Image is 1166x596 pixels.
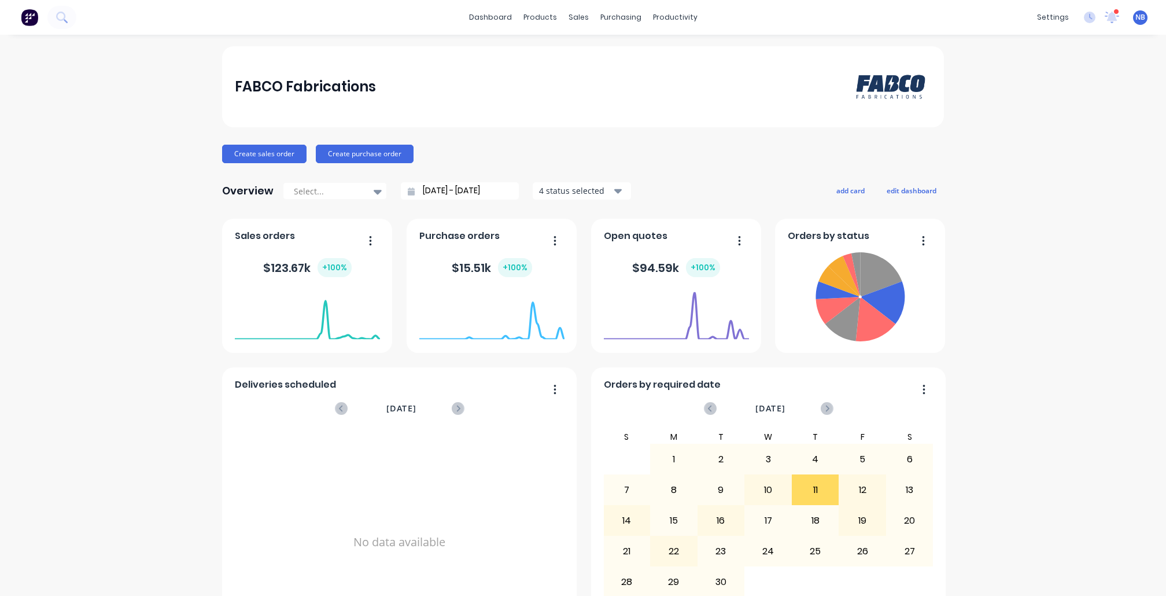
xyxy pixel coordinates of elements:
[222,145,307,163] button: Create sales order
[686,258,720,277] div: + 100 %
[886,430,933,444] div: S
[839,506,885,535] div: 19
[745,445,791,474] div: 3
[518,9,563,26] div: products
[792,445,839,474] div: 4
[316,145,414,163] button: Create purchase order
[887,506,933,535] div: 20
[1135,12,1145,23] span: NB
[604,476,650,505] div: 7
[839,476,885,505] div: 12
[21,9,38,26] img: Factory
[745,506,791,535] div: 17
[651,445,697,474] div: 1
[698,537,744,566] div: 23
[745,537,791,566] div: 24
[533,182,631,200] button: 4 status selected
[603,430,651,444] div: S
[235,378,336,392] span: Deliveries scheduled
[604,537,650,566] div: 21
[887,445,933,474] div: 6
[222,179,274,203] div: Overview
[235,229,295,243] span: Sales orders
[792,506,839,535] div: 18
[850,62,931,111] img: FABCO Fabrications
[698,445,744,474] div: 2
[386,402,416,415] span: [DATE]
[839,430,886,444] div: F
[419,229,500,243] span: Purchase orders
[829,183,872,198] button: add card
[651,506,697,535] div: 15
[887,537,933,566] div: 27
[235,75,376,98] div: FABCO Fabrications
[563,9,595,26] div: sales
[698,506,744,535] div: 16
[887,476,933,505] div: 13
[539,185,612,197] div: 4 status selected
[650,430,698,444] div: M
[879,183,944,198] button: edit dashboard
[604,506,650,535] div: 14
[647,9,703,26] div: productivity
[463,9,518,26] a: dashboard
[788,229,869,243] span: Orders by status
[745,476,791,505] div: 10
[651,476,697,505] div: 8
[698,430,745,444] div: T
[792,537,839,566] div: 25
[792,430,839,444] div: T
[632,258,720,277] div: $ 94.59k
[839,537,885,566] div: 26
[498,258,532,277] div: + 100 %
[1031,9,1075,26] div: settings
[698,476,744,505] div: 9
[755,402,785,415] span: [DATE]
[604,229,667,243] span: Open quotes
[792,476,839,505] div: 11
[744,430,792,444] div: W
[839,445,885,474] div: 5
[452,258,532,277] div: $ 15.51k
[318,258,352,277] div: + 100 %
[263,258,352,277] div: $ 123.67k
[595,9,647,26] div: purchasing
[651,537,697,566] div: 22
